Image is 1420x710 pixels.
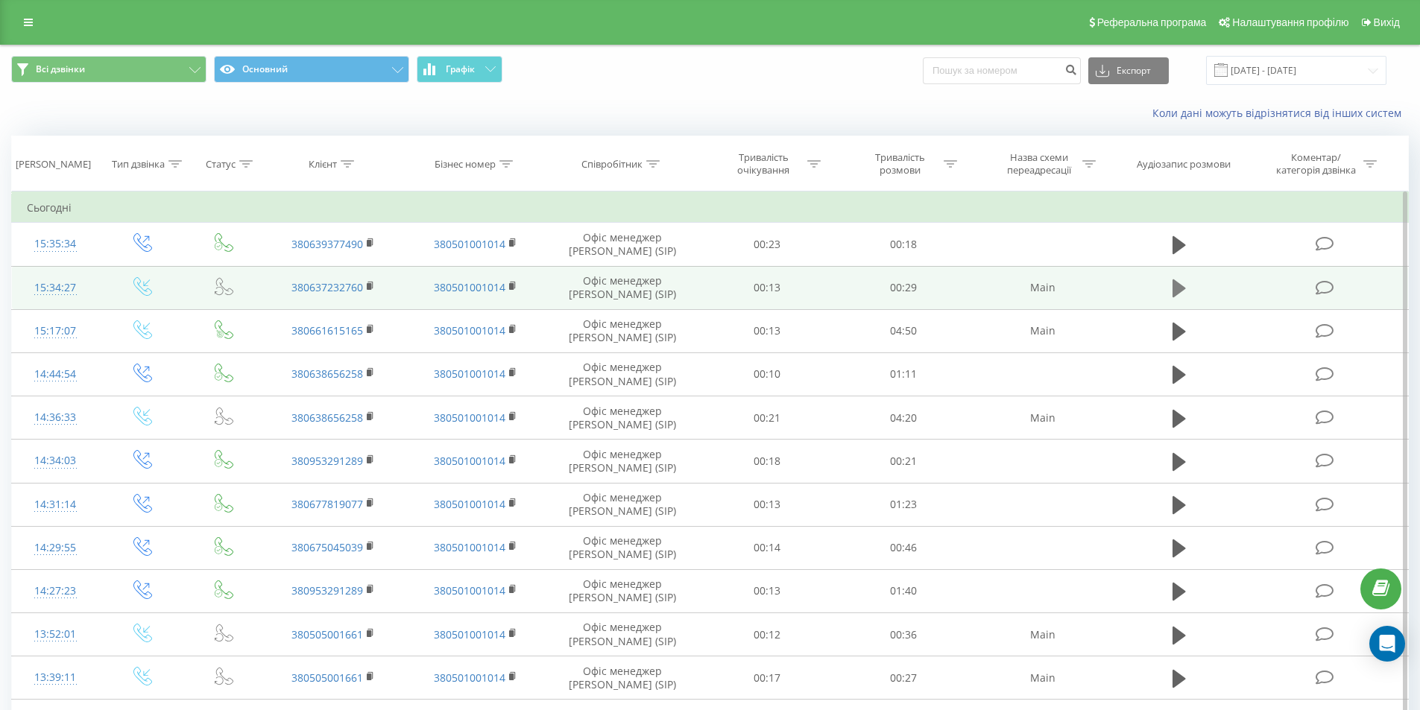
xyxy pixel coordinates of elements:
[291,237,363,251] a: 380639377490
[546,223,699,266] td: Офіс менеджер [PERSON_NAME] (SIP)
[434,411,505,425] a: 380501001014
[836,656,972,700] td: 00:27
[1272,151,1360,177] div: Коментар/категорія дзвінка
[291,497,363,511] a: 380677819077
[446,64,475,75] span: Графік
[1137,158,1231,171] div: Аудіозапис розмови
[836,223,972,266] td: 00:18
[36,63,85,75] span: Всі дзвінки
[291,540,363,554] a: 380675045039
[699,613,836,656] td: 00:12
[999,151,1079,177] div: Назва схеми переадресації
[434,280,505,294] a: 380501001014
[291,367,363,381] a: 380638656258
[1232,16,1348,28] span: Налаштування профілю
[971,613,1113,656] td: Main
[546,656,699,700] td: Офіс менеджер [PERSON_NAME] (SIP)
[836,396,972,440] td: 04:20
[699,440,836,483] td: 00:18
[417,56,502,83] button: Графік
[27,577,84,606] div: 14:27:23
[836,440,972,483] td: 00:21
[206,158,236,171] div: Статус
[16,158,91,171] div: [PERSON_NAME]
[291,627,363,641] a: 380505001661
[434,237,505,251] a: 380501001014
[11,56,206,83] button: Всі дзвінки
[1374,16,1400,28] span: Вихід
[434,583,505,598] a: 380501001014
[1088,57,1169,84] button: Експорт
[27,229,84,259] div: 15:35:34
[434,540,505,554] a: 380501001014
[836,483,972,526] td: 01:23
[546,396,699,440] td: Офіс менеджер [PERSON_NAME] (SIP)
[112,158,165,171] div: Тип дзвінка
[434,367,505,381] a: 380501001014
[27,403,84,432] div: 14:36:33
[291,280,363,294] a: 380637232760
[434,627,505,641] a: 380501001014
[699,352,836,396] td: 00:10
[1097,16,1207,28] span: Реферальна програма
[699,266,836,309] td: 00:13
[309,158,337,171] div: Клієнт
[434,323,505,337] a: 380501001014
[291,323,363,337] a: 380661615165
[836,266,972,309] td: 00:29
[699,309,836,352] td: 00:13
[836,309,972,352] td: 04:50
[291,454,363,468] a: 380953291289
[971,266,1113,309] td: Main
[291,583,363,598] a: 380953291289
[1369,626,1405,662] div: Open Intercom Messenger
[27,533,84,562] div: 14:29:55
[546,352,699,396] td: Офіс менеджер [PERSON_NAME] (SIP)
[27,490,84,519] div: 14:31:14
[699,526,836,569] td: 00:14
[214,56,409,83] button: Основний
[699,569,836,612] td: 00:13
[546,526,699,569] td: Офіс менеджер [PERSON_NAME] (SIP)
[971,656,1113,700] td: Main
[971,396,1113,440] td: Main
[860,151,940,177] div: Тривалість розмови
[27,446,84,475] div: 14:34:03
[291,411,363,425] a: 380638656258
[699,396,836,440] td: 00:21
[546,266,699,309] td: Офіс менеджер [PERSON_NAME] (SIP)
[27,273,84,302] div: 15:34:27
[546,309,699,352] td: Офіс менеджер [PERSON_NAME] (SIP)
[27,317,84,346] div: 15:17:07
[27,663,84,692] div: 13:39:11
[581,158,643,171] div: Співробітник
[291,671,363,685] a: 380505001661
[836,613,972,656] td: 00:36
[434,454,505,468] a: 380501001014
[836,569,972,612] td: 01:40
[546,569,699,612] td: Офіс менеджер [PERSON_NAME] (SIP)
[971,309,1113,352] td: Main
[27,360,84,389] div: 14:44:54
[923,57,1081,84] input: Пошук за номером
[12,193,1409,223] td: Сьогодні
[836,526,972,569] td: 00:46
[699,483,836,526] td: 00:13
[546,613,699,656] td: Офіс менеджер [PERSON_NAME] (SIP)
[724,151,804,177] div: Тривалість очікування
[27,620,84,649] div: 13:52:01
[434,497,505,511] a: 380501001014
[435,158,496,171] div: Бізнес номер
[546,483,699,526] td: Офіс менеджер [PERSON_NAME] (SIP)
[699,223,836,266] td: 00:23
[836,352,972,396] td: 01:11
[1152,106,1409,120] a: Коли дані можуть відрізнятися вiд інших систем
[434,671,505,685] a: 380501001014
[699,656,836,700] td: 00:17
[546,440,699,483] td: Офіс менеджер [PERSON_NAME] (SIP)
